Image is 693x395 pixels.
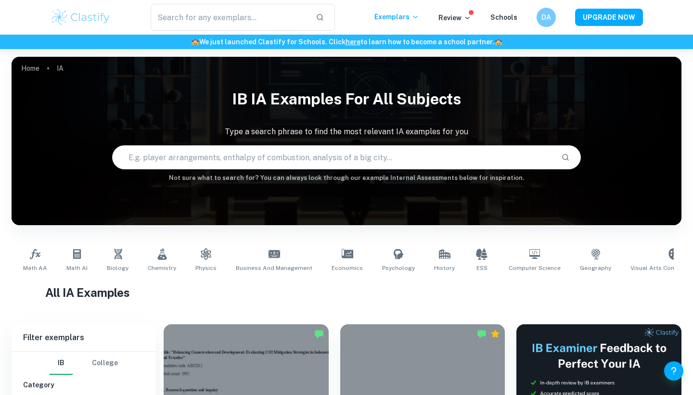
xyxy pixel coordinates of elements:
h6: Category [23,380,144,390]
div: Premium [490,329,500,339]
span: Math AA [23,264,47,272]
img: Marked [477,329,487,339]
img: Marked [314,329,324,339]
span: History [434,264,455,272]
h6: DA [541,12,552,23]
h6: We just launched Clastify for Schools. Click to learn how to become a school partner. [2,37,691,47]
button: IB [50,352,73,375]
span: Economics [332,264,363,272]
button: UPGRADE NOW [575,9,643,26]
img: Clastify logo [50,8,111,27]
span: Physics [195,264,217,272]
span: Computer Science [509,264,561,272]
div: Filter type choice [50,352,118,375]
h6: Filter exemplars [12,324,156,351]
span: Chemistry [148,264,176,272]
h1: IB IA examples for all subjects [12,84,681,115]
a: Home [21,62,39,75]
button: Search [557,149,574,166]
button: DA [537,8,556,27]
span: Psychology [382,264,415,272]
a: Schools [490,13,517,21]
h6: Not sure what to search for? You can always look through our example Internal Assessments below f... [12,173,681,183]
span: ESS [476,264,488,272]
button: Help and Feedback [664,361,683,381]
span: Biology [107,264,128,272]
button: College [92,352,118,375]
span: Geography [580,264,611,272]
input: E.g. player arrangements, enthalpy of combustion, analysis of a big city... [113,144,553,171]
p: Exemplars [374,12,419,22]
p: Review [438,13,471,23]
p: Type a search phrase to find the most relevant IA examples for you [12,126,681,138]
h1: All IA Examples [45,284,648,301]
a: here [346,38,360,46]
p: IA [57,63,64,74]
span: Business and Management [236,264,312,272]
span: 🏫 [191,38,199,46]
span: Math AI [66,264,88,272]
input: Search for any exemplars... [151,4,308,31]
span: 🏫 [494,38,502,46]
